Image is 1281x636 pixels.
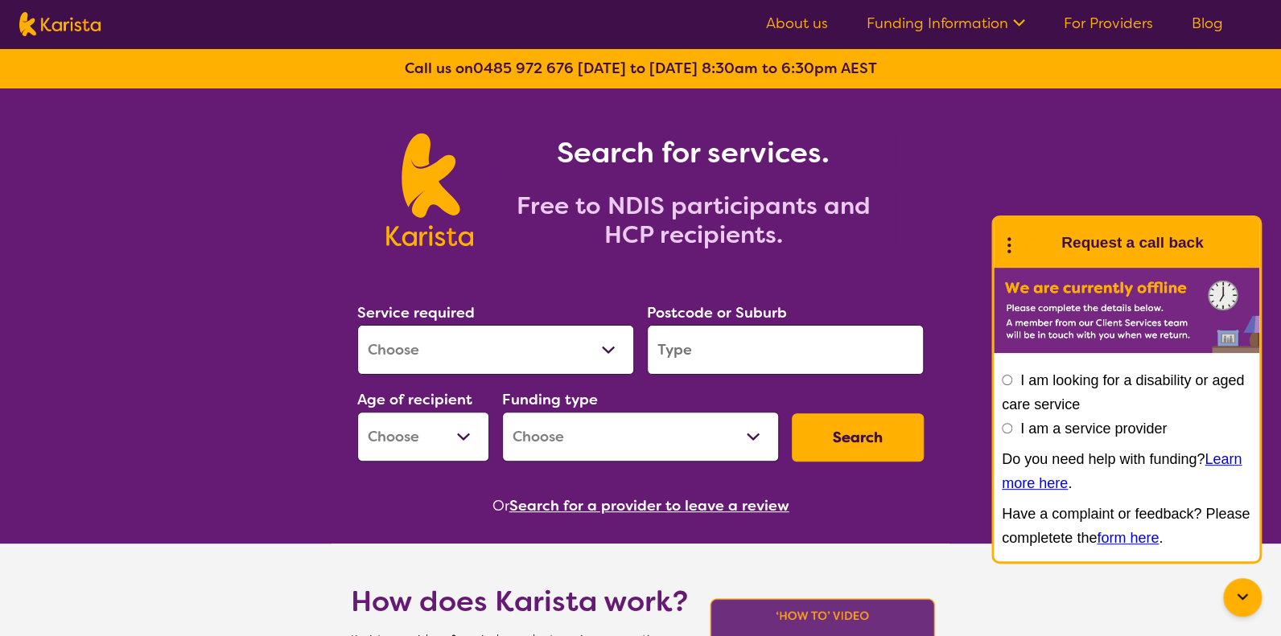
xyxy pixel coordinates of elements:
button: Search for a provider to leave a review [509,494,789,518]
img: Karista logo [386,133,472,246]
input: Type [647,325,924,375]
img: Karista logo [19,12,101,36]
img: Karista [1019,227,1052,259]
label: Age of recipient [357,390,472,409]
h1: Request a call back [1061,231,1203,255]
b: Call us on [DATE] to [DATE] 8:30am to 6:30pm AEST [405,59,877,78]
label: Funding type [502,390,598,409]
a: Blog [1192,14,1223,33]
a: About us [766,14,828,33]
h1: Search for services. [492,133,895,172]
span: Or [492,494,509,518]
label: Postcode or Suburb [647,303,787,322]
p: Have a complaint or feedback? Please completete the . [1002,502,1251,550]
button: Search [792,413,924,462]
a: form here [1097,530,1159,546]
a: Funding Information [867,14,1025,33]
label: I am looking for a disability or aged care service [1002,372,1244,412]
a: 0485 972 676 [473,59,574,78]
img: Karista offline chat form to request call back [994,268,1259,353]
a: For Providers [1064,14,1153,33]
label: I am a service provider [1020,421,1167,437]
h2: Free to NDIS participants and HCP recipients. [492,191,895,249]
p: Do you need help with funding? . [1002,447,1251,495]
h1: How does Karista work? [351,582,689,621]
label: Service required [357,303,475,322]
